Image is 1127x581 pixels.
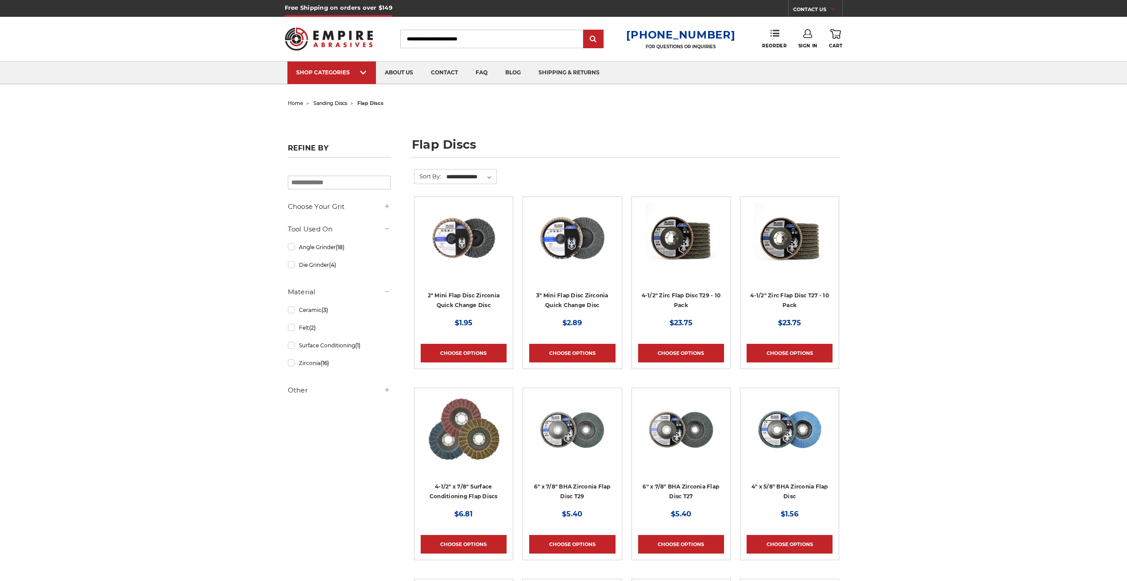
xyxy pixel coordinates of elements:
a: Choose Options [421,535,507,554]
span: $5.40 [562,510,582,518]
a: home [288,100,303,106]
a: 2" Mini Flap Disc Zirconia Quick Change Disc [428,292,500,309]
img: Empire Abrasives [285,22,373,56]
input: Submit [585,31,602,48]
span: Reorder [762,43,786,49]
a: Black Hawk Abrasives 2-inch Zirconia Flap Disc with 60 Grit Zirconia for Smooth Finishing [421,203,507,289]
span: flap discs [357,100,383,106]
a: Angle Grinder [288,239,391,255]
a: Choose Options [529,344,615,362]
a: 4" x 5/8" BHA Zirconia Flap Disc [751,483,828,500]
span: Sign In [798,43,817,49]
span: $5.40 [671,510,691,518]
h5: Tool Used On [288,224,391,235]
a: Choose Options [747,535,833,554]
a: Choose Options [747,344,833,362]
span: $6.81 [454,510,472,518]
a: Choose Options [638,344,724,362]
span: (4) [329,262,336,268]
a: Choose Options [529,535,615,554]
p: FOR QUESTIONS OR INQUIRIES [626,44,735,50]
span: $1.95 [455,319,472,327]
a: 4.5" Black Hawk Zirconia Flap Disc 10 Pack [638,203,724,289]
a: Surface Conditioning [288,338,391,353]
a: Choose Options [421,344,507,362]
img: 4-inch BHA Zirconia flap disc with 40 grit designed for aggressive metal sanding and grinding [754,394,825,465]
a: 6" x 7/8" BHA Zirconia Flap Disc T27 [643,483,719,500]
a: Scotch brite flap discs [421,394,507,480]
a: Choose Options [638,535,724,554]
a: Ceramic [288,302,391,318]
a: Black Hawk 4-1/2" x 7/8" Flap Disc Type 27 - 10 Pack [747,203,833,289]
a: Cart [829,29,842,49]
a: Reorder [762,29,786,48]
a: Black Hawk 6 inch T29 coarse flap discs, 36 grit for efficient material removal [529,394,615,480]
img: Scotch brite flap discs [427,394,500,465]
a: sanding discs [314,100,347,106]
a: Zirconia [288,355,391,371]
a: faq [467,62,496,84]
a: BHA 3" Quick Change 60 Grit Flap Disc for Fine Grinding and Finishing [529,203,615,289]
a: 6" x 7/8" BHA Zirconia Flap Disc T29 [534,483,611,500]
span: (18) [336,244,345,250]
img: Black Hawk Abrasives 2-inch Zirconia Flap Disc with 60 Grit Zirconia for Smooth Finishing [428,203,499,274]
img: Black Hawk 4-1/2" x 7/8" Flap Disc Type 27 - 10 Pack [754,203,825,274]
a: Die Grinder [288,257,391,273]
a: contact [422,62,467,84]
img: Coarse 36 grit BHA Zirconia flap disc, 6-inch, flat T27 for aggressive material removal [646,394,716,465]
div: SHOP CATEGORIES [296,69,367,76]
a: 4-1/2" Zirc Flap Disc T29 - 10 Pack [642,292,721,309]
span: $23.75 [670,319,693,327]
a: 4-inch BHA Zirconia flap disc with 40 grit designed for aggressive metal sanding and grinding [747,394,833,480]
select: Sort By: [445,170,496,184]
span: $1.56 [781,510,798,518]
h1: flap discs [412,139,840,158]
span: (3) [321,307,328,313]
a: Coarse 36 grit BHA Zirconia flap disc, 6-inch, flat T27 for aggressive material removal [638,394,724,480]
a: 4-1/2" x 7/8" Surface Conditioning Flap Discs [430,483,498,500]
h5: Material [288,287,391,297]
span: (2) [309,324,316,331]
a: 3" Mini Flap Disc Zirconia Quick Change Disc [536,292,608,309]
h5: Choose Your Grit [288,201,391,212]
a: about us [376,62,422,84]
a: CONTACT US [793,4,842,17]
span: $23.75 [778,319,801,327]
img: BHA 3" Quick Change 60 Grit Flap Disc for Fine Grinding and Finishing [537,203,608,274]
a: shipping & returns [530,62,608,84]
h5: Other [288,385,391,396]
span: $2.89 [562,319,582,327]
span: Cart [829,43,842,49]
a: Felt [288,320,391,335]
a: [PHONE_NUMBER] [626,28,735,41]
label: Sort By: [414,169,441,183]
span: (16) [321,360,329,366]
a: blog [496,62,530,84]
span: (1) [355,342,360,349]
img: Black Hawk 6 inch T29 coarse flap discs, 36 grit for efficient material removal [537,394,608,465]
h5: Refine by [288,144,391,158]
img: 4.5" Black Hawk Zirconia Flap Disc 10 Pack [646,203,716,274]
a: 4-1/2" Zirc Flap Disc T27 - 10 Pack [750,292,829,309]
